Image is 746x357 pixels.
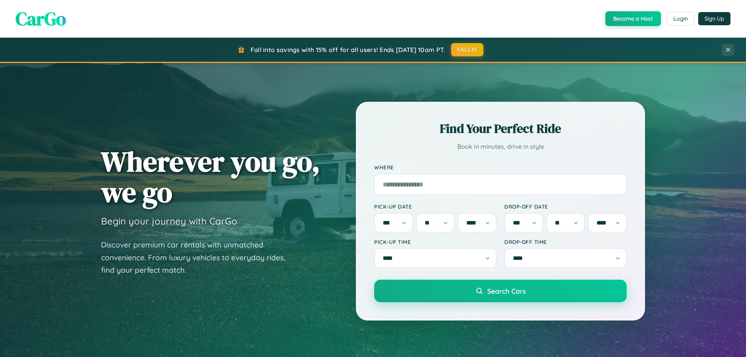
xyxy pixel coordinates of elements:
label: Drop-off Time [504,239,627,245]
h2: Find Your Perfect Ride [374,120,627,137]
span: Fall into savings with 15% off for all users! Ends [DATE] 10am PT. [251,46,445,54]
label: Drop-off Date [504,203,627,210]
p: Discover premium car rentals with unmatched convenience. From luxury vehicles to everyday rides, ... [101,239,295,277]
h3: Begin your journey with CarGo [101,215,237,227]
p: Book in minutes, drive in style [374,141,627,152]
span: Search Cars [487,287,526,295]
button: Search Cars [374,280,627,302]
button: Login [667,12,694,26]
button: Sign Up [698,12,730,25]
button: Become a Host [605,11,661,26]
span: CarGo [16,6,66,31]
button: FALL15 [451,43,484,56]
label: Pick-up Date [374,203,497,210]
label: Where [374,164,627,171]
h1: Wherever you go, we go [101,146,320,207]
label: Pick-up Time [374,239,497,245]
